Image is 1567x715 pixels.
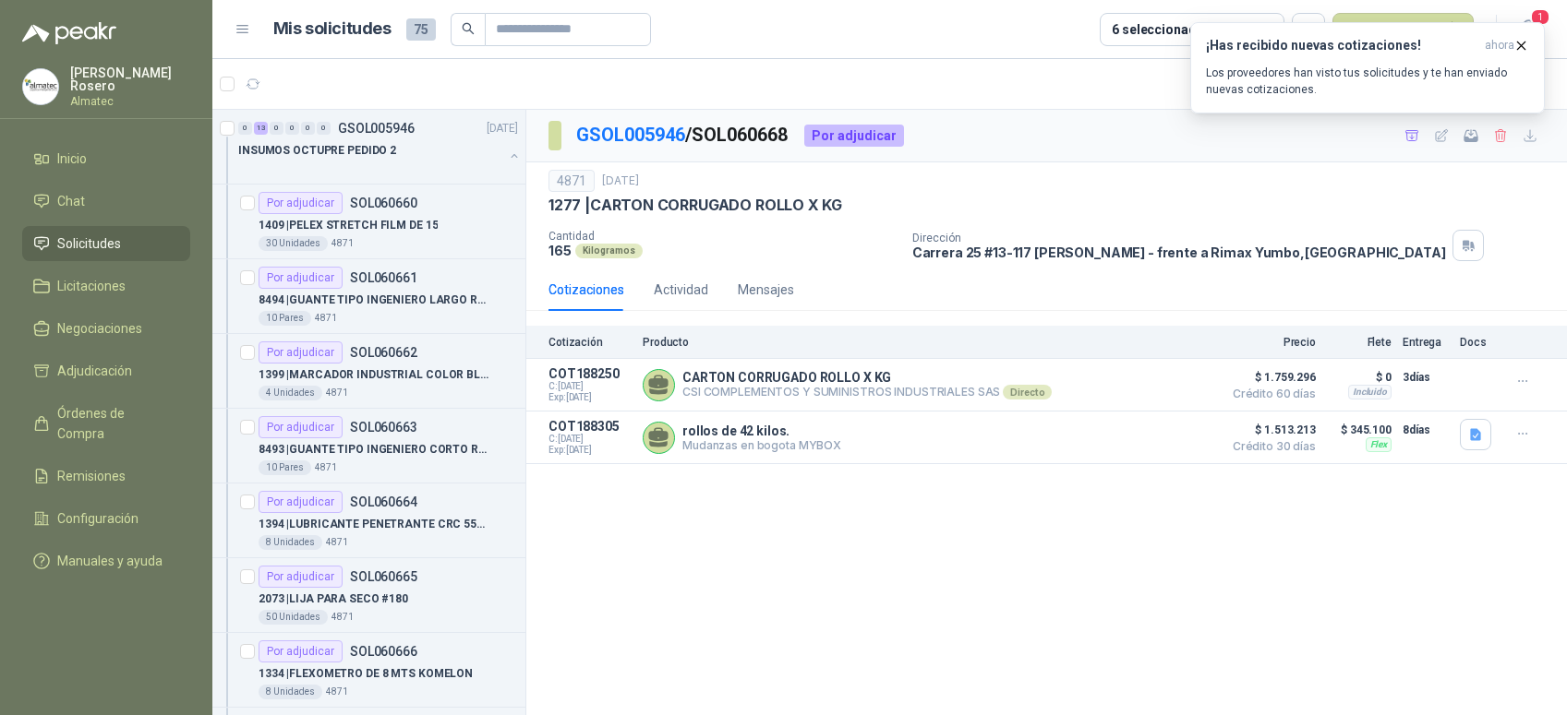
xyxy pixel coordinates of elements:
[57,508,139,529] span: Configuración
[57,276,126,296] span: Licitaciones
[259,566,343,588] div: Por adjudicar
[57,466,126,486] span: Remisiones
[273,16,392,42] h1: Mis solicitudes
[326,386,348,400] p: 4871
[254,122,268,135] div: 13
[1206,65,1529,98] p: Los proveedores han visto tus solicitudes y te han enviado nuevas cotizaciones.
[682,370,1052,385] p: CARTON CORRUGADO ROLLO X KG
[259,366,488,384] p: 1399 | MARCADOR INDUSTRIAL COLOR BLANCO
[259,236,328,251] div: 30 Unidades
[22,396,190,451] a: Órdenes de Compra
[70,66,190,92] p: [PERSON_NAME] Rosero
[682,423,841,438] p: rollos de 42 kilos.
[259,217,438,234] p: 1409 | PELEX STRETCH FILM DE 15
[57,403,173,444] span: Órdenes de Compra
[548,445,632,456] span: Exp: [DATE]
[350,421,417,434] p: SOL060663
[57,149,87,169] span: Inicio
[682,385,1052,399] p: CSI COMPLEMENTOS Y SUMINISTROS INDUSTRIALES SAS
[259,535,322,550] div: 8 Unidades
[212,334,525,409] a: Por adjudicarSOL0606621399 |MARCADOR INDUSTRIAL COLOR BLANCO4 Unidades4871
[576,121,790,149] p: / SOL060668
[259,460,311,475] div: 10 Pares
[1512,13,1545,46] button: 1
[548,196,842,215] p: 1277 | CARTON CORRUGADO ROLLO X KG
[22,501,190,536] a: Configuración
[22,226,190,261] a: Solicitudes
[462,22,475,35] span: search
[212,259,525,334] a: Por adjudicarSOL0606618494 |GUANTE TIPO INGENIERO LARGO REFORZADO10 Pares4871
[331,236,354,251] p: 4871
[259,267,343,289] div: Por adjudicar
[259,685,322,699] div: 8 Unidades
[1327,419,1392,441] p: $ 345.100
[1530,8,1550,26] span: 1
[57,361,132,381] span: Adjudicación
[57,191,85,211] span: Chat
[57,318,142,339] span: Negociaciones
[317,122,331,135] div: 0
[1223,366,1316,388] span: $ 1.759.296
[350,495,417,508] p: SOL060664
[548,280,624,300] div: Cotizaciones
[1403,336,1449,349] p: Entrega
[259,665,473,683] p: 1334 | FLEXOMETRO DE 8 MTS KOMELON
[643,336,1212,349] p: Producto
[259,386,322,400] div: 4 Unidades
[1403,419,1449,441] p: 8 días
[259,192,343,214] div: Por adjudicar
[270,122,283,135] div: 0
[331,610,354,625] p: 4871
[548,392,632,403] span: Exp: [DATE]
[1366,437,1392,452] div: Flex
[326,685,348,699] p: 4871
[548,434,632,445] span: C: [DATE]
[350,271,417,284] p: SOL060661
[576,124,685,146] a: GSOL005946
[912,232,1446,244] p: Dirección
[548,366,632,381] p: COT188250
[259,416,343,438] div: Por adjudicar
[259,640,343,662] div: Por adjudicar
[682,438,841,452] p: Mudanzas en bogota MYBOX
[259,341,343,363] div: Por adjudicar
[285,122,299,135] div: 0
[1327,336,1392,349] p: Flete
[212,483,525,558] a: Por adjudicarSOL0606641394 |LUBRICANTE PENETRANTE CRC 556 400 CC8 Unidades4871
[350,645,417,658] p: SOL060666
[1348,385,1392,399] div: Incluido
[602,173,639,190] p: [DATE]
[738,280,794,300] div: Mensajes
[22,543,190,578] a: Manuales y ayuda
[1327,366,1392,388] p: $ 0
[22,141,190,176] a: Inicio
[57,233,121,254] span: Solicitudes
[22,459,190,494] a: Remisiones
[575,244,643,258] div: Kilogramos
[212,409,525,483] a: Por adjudicarSOL0606638493 |GUANTE TIPO INGENIERO CORTO REFORZADO10 Pares4871
[548,170,595,192] div: 4871
[1206,38,1477,54] h3: ¡Has recibido nuevas cotizaciones!
[326,535,348,550] p: 4871
[548,230,898,243] p: Cantidad
[350,346,417,359] p: SOL060662
[238,142,396,160] p: INSUMOS OCTUPRE PEDIDO 2
[548,419,632,434] p: COT188305
[912,244,1446,260] p: Carrera 25 #13-117 [PERSON_NAME] - frente a Rimax Yumbo , [GEOGRAPHIC_DATA]
[548,243,572,258] p: 165
[22,353,190,388] a: Adjudicación
[238,122,252,135] div: 0
[57,551,163,571] span: Manuales y ayuda
[1403,366,1449,388] p: 3 días
[1003,385,1052,399] div: Directo
[804,125,904,147] div: Por adjudicar
[259,590,408,608] p: 2073 | LIJA PARA SECO #180
[1223,441,1316,452] span: Crédito 30 días
[301,122,315,135] div: 0
[22,268,190,304] a: Licitaciones
[1223,419,1316,441] span: $ 1.513.213
[259,311,311,326] div: 10 Pares
[70,96,190,107] p: Almatec
[212,558,525,633] a: Por adjudicarSOL0606652073 |LIJA PARA SECO #18050 Unidades4871
[315,311,337,326] p: 4871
